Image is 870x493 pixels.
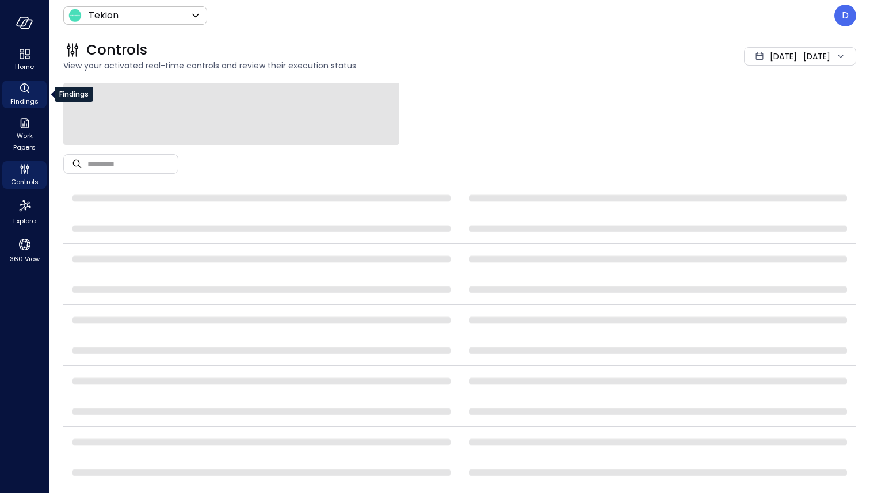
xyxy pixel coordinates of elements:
[63,59,574,72] span: View your activated real-time controls and review their execution status
[2,196,47,228] div: Explore
[13,215,36,227] span: Explore
[2,235,47,266] div: 360 View
[834,5,856,26] div: Dberin
[10,95,39,107] span: Findings
[2,161,47,189] div: Controls
[15,61,34,72] span: Home
[2,81,47,108] div: Findings
[68,9,82,22] img: Icon
[842,9,849,22] p: D
[7,130,42,153] span: Work Papers
[55,87,93,102] div: Findings
[2,46,47,74] div: Home
[770,50,797,63] span: [DATE]
[89,9,119,22] p: Tekion
[10,253,40,265] span: 360 View
[2,115,47,154] div: Work Papers
[11,176,39,188] span: Controls
[86,41,147,59] span: Controls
